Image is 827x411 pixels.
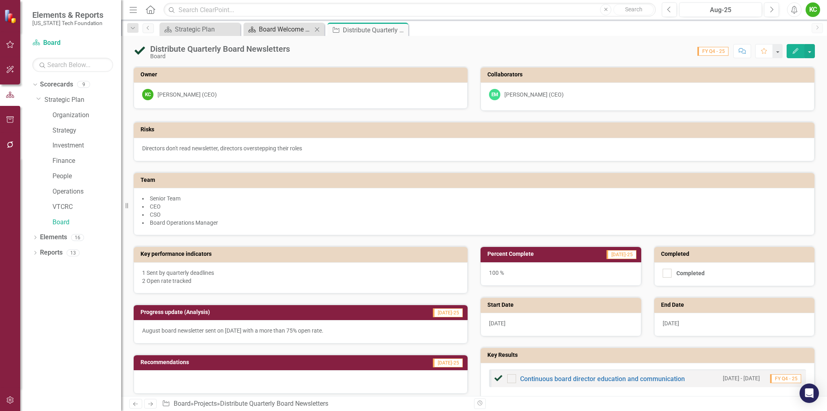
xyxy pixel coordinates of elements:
[40,80,73,89] a: Scorecards
[433,308,463,317] span: [DATE]-25
[489,320,506,327] span: [DATE]
[175,24,238,34] div: Strategic Plan
[504,91,564,99] div: [PERSON_NAME] (CEO)
[40,233,67,242] a: Elements
[194,400,217,407] a: Projects
[40,248,63,257] a: Reports
[433,358,463,367] span: [DATE]-25
[52,111,121,120] a: Organization
[661,251,811,257] h3: Completed
[607,250,636,259] span: [DATE]-25
[806,2,820,17] button: KC
[723,375,760,382] small: [DATE] - [DATE]
[679,2,762,17] button: Aug-25
[162,399,468,409] div: » »
[770,374,801,383] span: FY Q4 - 25
[487,352,810,358] h3: Key Results
[141,359,338,365] h3: Recommendations
[52,126,121,135] a: Strategy
[133,45,146,58] img: Completed
[487,251,577,257] h3: Percent Complete
[150,44,290,53] div: Distribute Quarterly Board Newsletters
[150,195,181,202] span: Senior Team
[661,302,811,308] h3: End Date
[800,384,819,403] div: Open Intercom Messenger
[67,249,80,256] div: 13
[157,91,217,99] div: [PERSON_NAME] (CEO)
[141,309,365,315] h3: Progress update (Analysis)
[52,187,121,196] a: Operations
[150,211,161,218] span: CSO
[141,177,810,183] h3: Team
[174,400,191,407] a: Board
[663,320,679,327] span: [DATE]
[150,219,218,226] span: Board Operations Manager
[520,375,685,383] a: Continuous board director education and communication
[487,72,810,78] h3: Collaborators
[52,218,121,227] a: Board
[682,5,759,15] div: Aug-25
[52,156,121,166] a: Finance
[44,95,121,105] a: Strategic Plan
[32,20,103,26] small: [US_STATE] Tech Foundation
[142,327,459,335] p: August board newsletter sent on [DATE] with a more than 75% open rate.
[220,400,328,407] div: Distribute Quarterly Board Newsletters
[52,141,121,150] a: Investment
[141,72,464,78] h3: Owner
[487,302,637,308] h3: Start Date
[343,25,406,35] div: Distribute Quarterly Board Newsletters
[32,10,103,20] span: Elements & Reports
[52,202,121,212] a: VTCRC
[32,58,113,72] input: Search Below...
[162,24,238,34] a: Strategic Plan
[142,145,302,152] span: Directors don't read newsletter, directors overstepping their roles
[489,89,500,100] div: EM
[246,24,312,34] a: Board Welcome Page
[164,3,656,17] input: Search ClearPoint...
[77,81,90,88] div: 9
[625,6,642,13] span: Search
[71,234,84,241] div: 16
[52,172,121,181] a: People
[493,374,503,384] img: Completed
[697,47,728,56] span: FY Q4 - 25
[150,203,161,210] span: CEO
[141,126,810,133] h3: Risks
[613,4,654,15] button: Search
[142,269,459,285] p: 1 Sent by quarterly deadlines 2 Open rate tracked
[141,251,464,257] h3: Key performance indicators
[142,89,153,100] div: KC
[4,9,18,23] img: ClearPoint Strategy
[259,24,312,34] div: Board Welcome Page
[150,53,290,59] div: Board
[481,262,641,286] div: 100 %
[32,38,113,48] a: Board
